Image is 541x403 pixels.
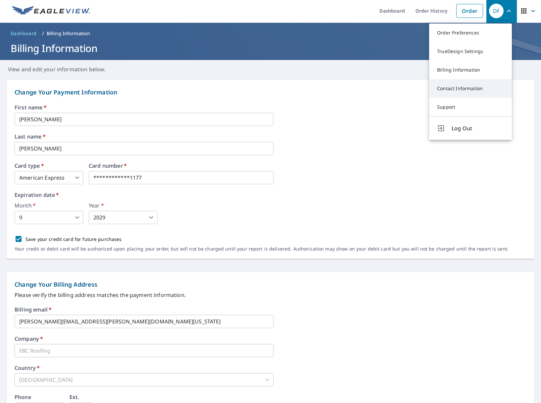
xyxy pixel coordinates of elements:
[429,98,512,116] a: Support
[15,211,83,224] div: 9
[429,61,512,79] a: Billing Information
[15,373,273,386] div: [GEOGRAPHIC_DATA]
[15,336,43,341] label: Company
[15,280,526,289] p: Change Your Billing Address
[15,163,83,168] label: Card type
[15,203,83,208] label: Month
[8,41,533,55] h1: Billing Information
[15,394,31,400] label: Phone
[15,365,40,371] label: Country
[489,4,504,18] div: DF
[25,236,122,243] p: Save your credit card for future purchases
[15,246,509,252] p: Your credit or debit card will be authorized upon placing your order, but will not be charged unt...
[15,105,526,110] label: First name
[89,211,158,224] div: 2029
[12,6,90,16] img: EV Logo
[15,134,526,139] label: Last name
[8,28,39,39] a: Dashboard
[15,291,526,299] p: Please verify the billing address matches the payment information.
[15,88,526,97] p: Change Your Payment Information
[47,30,90,37] p: Billing Information
[15,171,83,184] div: American Express
[8,28,533,39] nav: breadcrumb
[429,79,512,98] a: Contact Information
[429,42,512,61] a: TrueDesign Settings
[89,163,273,168] label: Card number
[15,192,526,198] label: Expiration date
[429,116,512,140] button: Log Out
[456,4,483,18] a: Order
[89,203,158,208] label: Year
[452,124,504,132] span: Log Out
[42,29,44,37] li: /
[15,307,52,312] label: Billing email
[70,394,79,400] label: Ext.
[11,30,37,37] span: Dashboard
[429,24,512,42] a: Order Preferences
